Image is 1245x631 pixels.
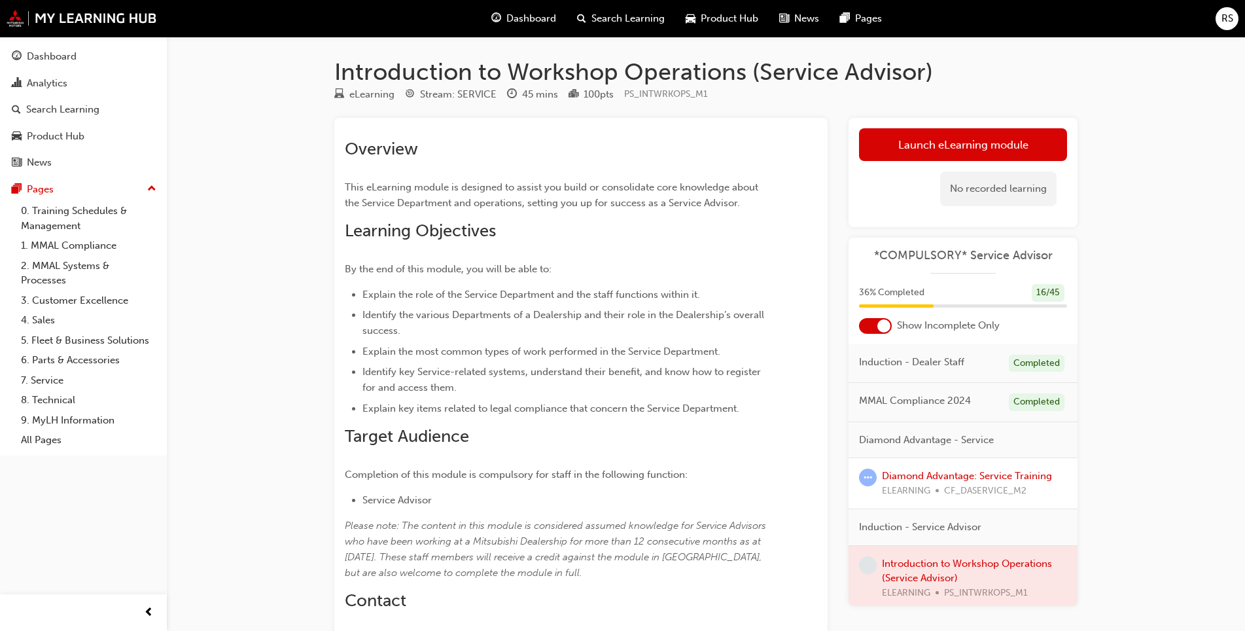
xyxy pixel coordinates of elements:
h1: Introduction to Workshop Operations (Service Advisor) [334,58,1078,86]
div: Type [334,86,395,103]
a: news-iconNews [769,5,830,32]
div: 16 / 45 [1032,284,1064,302]
span: Show Incomplete Only [897,318,1000,333]
span: 36 % Completed [859,285,924,300]
a: 5. Fleet & Business Solutions [16,331,162,351]
span: Explain the role of the Service Department and the staff functions within it. [362,289,700,300]
a: 2. MMAL Systems & Processes [16,256,162,291]
span: learningResourceType_ELEARNING-icon [334,89,344,101]
div: News [27,155,52,170]
span: news-icon [12,157,22,169]
span: Identify the various Departments of a Dealership and their role in the Dealership’s overall success. [362,309,767,336]
span: guage-icon [12,51,22,63]
a: 3. Customer Excellence [16,291,162,311]
span: CF_DASERVICE_M2 [944,484,1026,499]
a: All Pages [16,430,162,450]
div: eLearning [349,87,395,102]
a: Search Learning [5,98,162,122]
div: Completed [1009,355,1064,372]
a: guage-iconDashboard [481,5,567,32]
button: DashboardAnalyticsSearch LearningProduct HubNews [5,42,162,177]
a: 0. Training Schedules & Management [16,201,162,236]
a: car-iconProduct Hub [675,5,769,32]
a: 4. Sales [16,310,162,331]
span: Contact [345,590,406,611]
a: 9. MyLH Information [16,410,162,431]
a: search-iconSearch Learning [567,5,675,32]
span: Completion of this module is compulsory for staff in the following function: [345,469,688,480]
span: Pages [855,11,882,26]
div: 45 mins [522,87,558,102]
span: news-icon [779,10,789,27]
div: Stream [405,86,497,103]
a: 8. Technical [16,390,162,410]
span: Explain the most common types of work performed in the Service Department. [362,346,720,357]
span: By the end of this module, you will be able to: [345,263,552,275]
span: MMAL Compliance 2024 [859,393,971,408]
span: search-icon [577,10,586,27]
a: Product Hub [5,124,162,149]
span: ELEARNING [882,484,930,499]
a: Diamond Advantage: Service Training [882,470,1052,482]
span: up-icon [147,181,156,198]
a: 1. MMAL Compliance [16,236,162,256]
span: Target Audience [345,426,469,446]
span: Learning resource code [624,88,708,99]
span: Diamond Advantage - Service [859,433,994,448]
span: pages-icon [12,184,22,196]
span: Product Hub [701,11,758,26]
a: Launch eLearning module [859,128,1067,161]
a: 7. Service [16,370,162,391]
span: Induction - Service Advisor [859,520,981,535]
span: target-icon [405,89,415,101]
button: Pages [5,177,162,202]
a: Dashboard [5,45,162,69]
span: This eLearning module is designed to assist you build or consolidate core knowledge about the Ser... [345,181,761,209]
span: News [794,11,819,26]
span: RS [1221,11,1233,26]
span: Identify key Service-related systems, understand their benefit, and know how to register for and ... [362,366,763,393]
span: prev-icon [144,605,154,621]
span: Induction - Dealer Staff [859,355,964,370]
span: Explain key items related to legal compliance that concern the Service Department. [362,403,739,414]
div: No recorded learning [940,171,1057,206]
span: Dashboard [506,11,556,26]
img: mmal [7,10,157,27]
div: Product Hub [27,129,84,144]
div: Points [569,86,614,103]
div: Completed [1009,393,1064,411]
span: car-icon [686,10,695,27]
a: pages-iconPages [830,5,892,32]
span: podium-icon [569,89,578,101]
span: search-icon [12,104,21,116]
span: car-icon [12,131,22,143]
div: Pages [27,182,54,197]
span: Search Learning [591,11,665,26]
div: 100 pts [584,87,614,102]
span: chart-icon [12,78,22,90]
div: Analytics [27,76,67,91]
span: guage-icon [491,10,501,27]
span: clock-icon [507,89,517,101]
a: 6. Parts & Accessories [16,350,162,370]
a: *COMPULSORY* Service Advisor [859,248,1067,263]
span: Service Advisor [362,494,432,506]
span: Please note: The content in this module is considered assumed knowledge for Service Advisors who ... [345,520,769,579]
div: Search Learning [26,102,99,117]
span: pages-icon [840,10,850,27]
div: Duration [507,86,558,103]
span: learningRecordVerb_ATTEMPT-icon [859,469,877,486]
div: Dashboard [27,49,77,64]
div: Stream: SERVICE [420,87,497,102]
a: Analytics [5,71,162,96]
a: News [5,151,162,175]
span: Overview [345,139,418,159]
span: Learning Objectives [345,221,496,241]
button: RS [1216,7,1238,30]
span: learningRecordVerb_NONE-icon [859,556,877,574]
